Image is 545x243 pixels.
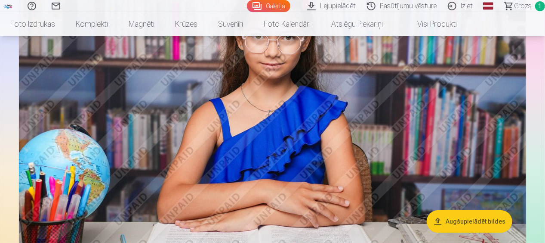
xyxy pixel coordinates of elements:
button: Augšupielādēt bildes [427,210,512,233]
img: /fa1 [3,3,13,9]
a: Krūzes [165,12,208,36]
a: Foto kalendāri [253,12,321,36]
a: Komplekti [65,12,118,36]
a: Suvenīri [208,12,253,36]
span: Grozs [514,1,532,11]
span: 1 [535,1,545,11]
a: Atslēgu piekariņi [321,12,393,36]
a: Magnēti [118,12,165,36]
a: Visi produkti [393,12,467,36]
